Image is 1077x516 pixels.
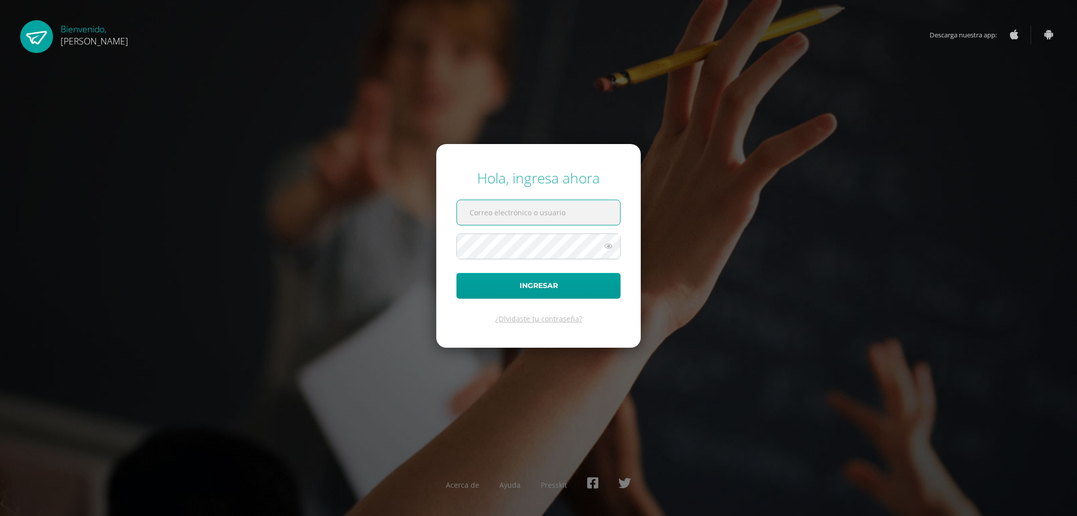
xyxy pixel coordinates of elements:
span: Descarga nuestra app: [930,25,1007,44]
input: Correo electrónico o usuario [457,200,620,225]
a: ¿Olvidaste tu contraseña? [495,314,582,323]
button: Ingresar [456,273,621,299]
a: Acerca de [446,480,479,490]
a: Presskit [541,480,567,490]
div: Bienvenido, [61,20,128,47]
a: Ayuda [499,480,521,490]
span: [PERSON_NAME] [61,35,128,47]
div: Hola, ingresa ahora [456,168,621,187]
